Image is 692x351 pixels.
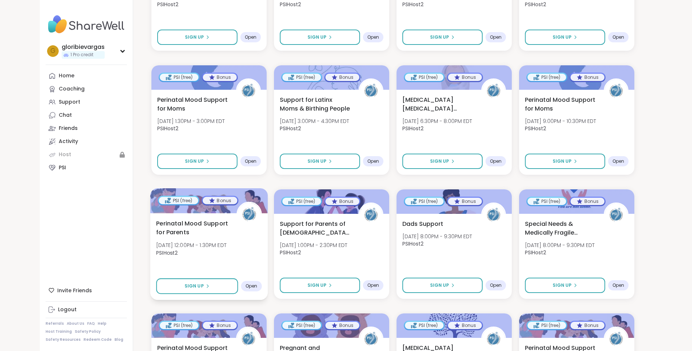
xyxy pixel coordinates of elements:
[282,322,321,329] div: PSI (free)
[282,198,321,205] div: PSI (free)
[325,74,359,81] div: Bonus
[237,80,260,102] img: PSIHost2
[360,80,382,102] img: PSIHost2
[280,30,360,45] button: Sign Up
[203,322,237,329] div: Bonus
[280,125,301,132] b: PSIHost2
[237,203,260,226] img: PSIHost2
[430,34,449,40] span: Sign Up
[50,46,55,56] span: g
[367,282,379,288] span: Open
[59,85,85,93] div: Coaching
[553,158,572,165] span: Sign Up
[402,1,424,8] b: PSIHost2
[156,249,178,256] b: PSIHost2
[402,117,472,125] span: [DATE] 6:30PM - 8:00PM EDT
[605,204,627,226] img: PSIHost2
[84,337,112,342] a: Redeem Code
[46,82,127,96] a: Coaching
[157,30,237,45] button: Sign Up
[185,158,204,165] span: Sign Up
[490,282,502,288] span: Open
[605,80,627,102] img: PSIHost2
[527,198,566,205] div: PSI (free)
[612,34,624,40] span: Open
[571,74,604,81] div: Bonus
[245,34,256,40] span: Open
[237,328,260,350] img: PSIHost2
[360,328,382,350] img: PSIHost2
[553,34,572,40] span: Sign Up
[448,198,482,205] div: Bonus
[58,306,77,313] div: Logout
[185,34,204,40] span: Sign Up
[70,52,93,58] span: 1 Pro credit
[282,74,321,81] div: PSI (free)
[448,322,482,329] div: Bonus
[156,242,227,249] span: [DATE] 12:00PM - 1:30PM EDT
[280,249,301,256] b: PSIHost2
[67,321,84,326] a: About Us
[46,321,64,326] a: Referrals
[325,322,359,329] div: Bonus
[525,125,546,132] b: PSIHost2
[490,158,502,164] span: Open
[482,328,505,350] img: PSIHost2
[525,1,546,8] b: PSIHost2
[245,283,257,289] span: Open
[280,1,301,8] b: PSIHost2
[325,198,359,205] div: Bonus
[46,303,127,316] a: Logout
[525,242,595,249] span: [DATE] 8:00PM - 9:30PM EDT
[46,337,81,342] a: Safety Resources
[46,148,127,161] a: Host
[75,329,101,334] a: Safety Policy
[115,337,123,342] a: Blog
[280,96,351,113] span: Support for Latinx Moms & Birthing People
[156,219,228,237] span: Perinatal Mood Support for Parents
[525,249,546,256] b: PSIHost2
[402,278,483,293] button: Sign Up
[525,30,605,45] button: Sign Up
[87,321,95,326] a: FAQ
[402,233,472,240] span: [DATE] 8:00PM - 9:30PM EDT
[525,154,605,169] button: Sign Up
[612,282,624,288] span: Open
[490,34,502,40] span: Open
[46,109,127,122] a: Chat
[157,154,237,169] button: Sign Up
[156,278,238,294] button: Sign Up
[402,240,424,247] b: PSIHost2
[203,74,237,81] div: Bonus
[367,158,379,164] span: Open
[527,322,566,329] div: PSI (free)
[46,12,127,37] img: ShareWell Nav Logo
[46,329,72,334] a: Host Training
[402,220,443,228] span: Dads Support
[157,125,178,132] b: PSIHost2
[280,278,360,293] button: Sign Up
[402,154,483,169] button: Sign Up
[405,74,444,81] div: PSI (free)
[308,34,326,40] span: Sign Up
[46,161,127,174] a: PSI
[160,74,198,81] div: PSI (free)
[184,283,204,289] span: Sign Up
[402,30,483,45] button: Sign Up
[525,278,605,293] button: Sign Up
[202,197,237,204] div: Bonus
[430,282,449,289] span: Sign Up
[367,34,379,40] span: Open
[46,122,127,135] a: Friends
[59,164,66,171] div: PSI
[405,322,444,329] div: PSI (free)
[160,322,198,329] div: PSI (free)
[98,321,107,326] a: Help
[59,99,80,106] div: Support
[157,1,178,8] b: PSIHost2
[308,282,326,289] span: Sign Up
[527,74,566,81] div: PSI (free)
[280,242,347,249] span: [DATE] 1:00PM - 2:30PM EDT
[59,138,78,145] div: Activity
[280,154,360,169] button: Sign Up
